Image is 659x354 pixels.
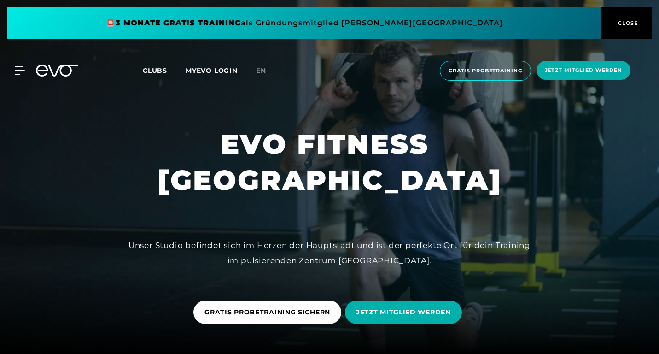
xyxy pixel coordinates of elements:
[157,126,502,198] h1: EVO FITNESS [GEOGRAPHIC_DATA]
[186,66,238,75] a: MYEVO LOGIN
[256,66,266,75] span: en
[601,7,652,39] button: CLOSE
[616,19,638,27] span: CLOSE
[545,66,622,74] span: Jetzt Mitglied werden
[256,65,277,76] a: en
[345,294,466,331] a: JETZT MITGLIED WERDEN
[143,66,186,75] a: Clubs
[204,307,330,317] span: GRATIS PROBETRAINING SICHERN
[193,294,345,331] a: GRATIS PROBETRAINING SICHERN
[122,238,537,268] div: Unser Studio befindet sich im Herzen der Hauptstadt und ist der perfekte Ort für dein Training im...
[143,66,167,75] span: Clubs
[356,307,451,317] span: JETZT MITGLIED WERDEN
[534,61,633,81] a: Jetzt Mitglied werden
[437,61,534,81] a: Gratis Probetraining
[449,67,522,75] span: Gratis Probetraining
